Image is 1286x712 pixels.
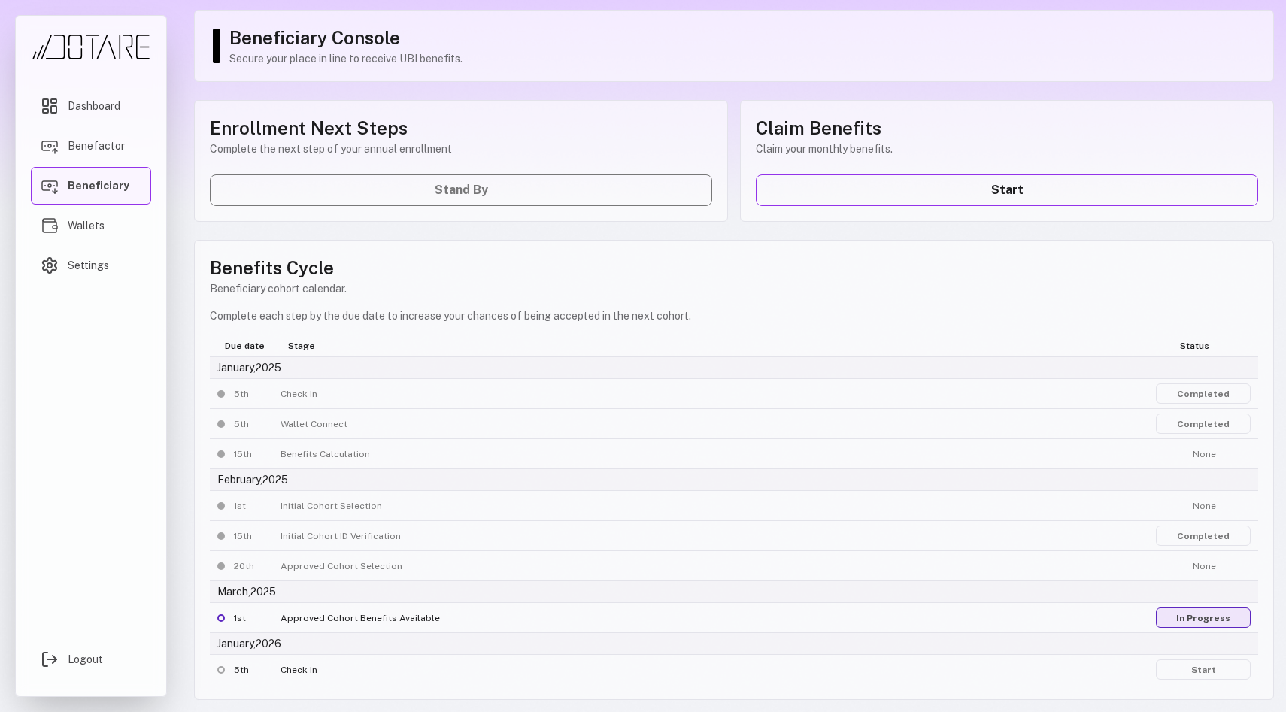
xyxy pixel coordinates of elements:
[217,664,265,676] div: 5th
[217,530,265,542] div: 15th
[68,98,120,114] span: Dashboard
[68,178,129,193] span: Beneficiary
[210,256,1258,280] h1: Benefits Cycle
[229,26,1258,50] h1: Beneficiary Console
[210,632,1258,654] div: January, 2026
[210,580,1258,602] div: March, 2025
[217,418,265,430] div: 5th
[217,612,265,624] div: 1st
[68,258,109,273] span: Settings
[210,281,1258,296] p: Beneficiary cohort calendar.
[281,612,1141,624] div: Approved Cohort Benefits Available
[1157,444,1251,464] button: None
[217,560,265,572] div: 20th
[288,340,1130,352] div: Stage
[1156,526,1251,546] a: Completed
[1156,383,1251,404] a: Completed
[210,141,712,156] p: Complete the next step of your annual enrollment
[41,137,59,155] img: Benefactor
[756,141,1258,156] p: Claim your monthly benefits.
[1156,607,1251,628] a: In Progress
[41,217,59,235] img: Wallets
[756,174,1258,206] a: Start
[217,448,265,460] div: 15th
[41,177,59,195] img: Beneficiary
[281,388,1141,400] div: Check In
[68,652,103,667] span: Logout
[68,218,105,233] span: Wallets
[281,530,1141,542] div: Initial Cohort ID Verification
[217,500,265,512] div: 1st
[210,356,1258,378] div: January, 2025
[1145,340,1243,352] div: Status
[210,116,712,140] h1: Enrollment Next Steps
[229,51,1258,66] p: Secure your place in line to receive UBI benefits.
[1157,556,1251,576] button: None
[281,560,1142,572] div: Approved Cohort Selection
[31,34,151,60] img: Dotare Logo
[217,388,265,400] div: 5th
[281,418,1141,430] div: Wallet Connect
[68,138,125,153] span: Benefactor
[1156,414,1251,434] a: Completed
[281,448,1142,460] div: Benefits Calculation
[210,308,1258,323] p: Complete each step by the due date to increase your chances of being accepted in the next cohort.
[1157,495,1251,516] button: None
[210,468,1258,490] div: February, 2025
[281,664,1141,676] div: Check In
[756,116,1258,140] h1: Claim Benefits
[1156,659,1251,680] a: Start
[225,340,273,352] div: Due date
[281,500,1142,512] div: Initial Cohort Selection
